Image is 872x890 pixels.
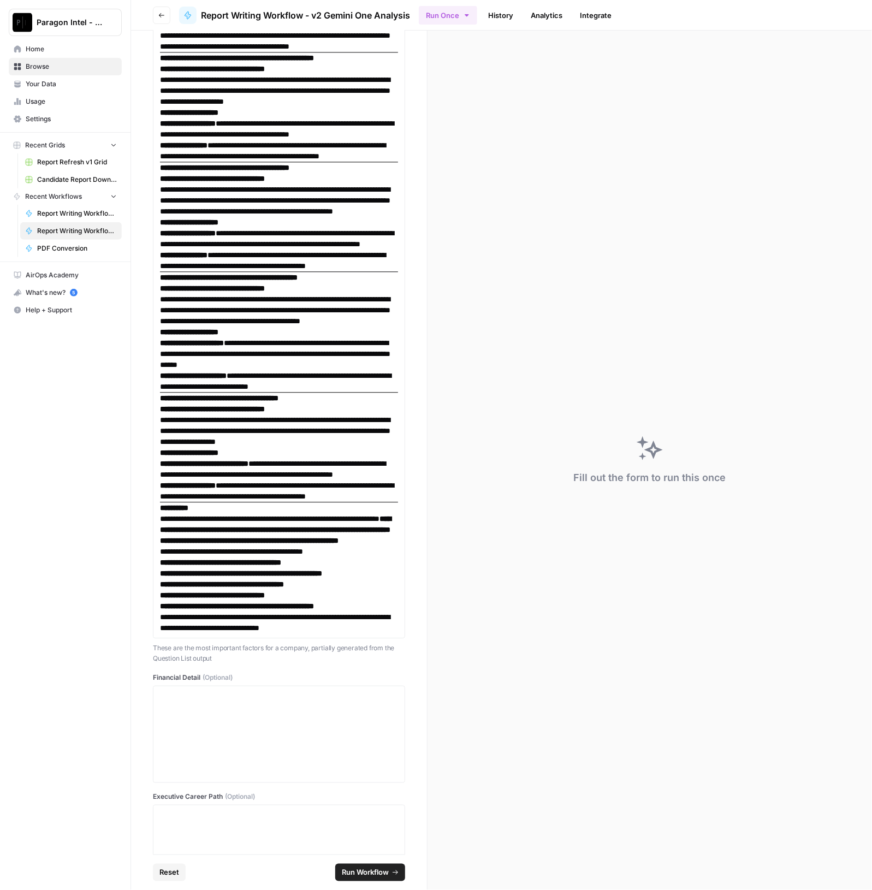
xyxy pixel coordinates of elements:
[573,470,726,485] div: Fill out the form to run this once
[25,192,82,201] span: Recent Workflows
[20,222,122,240] a: Report Writing Workflow - v2 Gemini One Analysis
[153,643,405,664] p: These are the most important factors for a company, partially generated from the Question List ou...
[9,93,122,110] a: Usage
[9,284,121,301] div: What's new?
[20,240,122,257] a: PDF Conversion
[153,864,186,881] button: Reset
[26,62,117,72] span: Browse
[26,79,117,89] span: Your Data
[179,7,410,24] a: Report Writing Workflow - v2 Gemini One Analysis
[72,290,75,295] text: 5
[342,867,389,878] span: Run Workflow
[26,44,117,54] span: Home
[70,289,78,296] a: 5
[9,75,122,93] a: Your Data
[335,864,405,881] button: Run Workflow
[26,114,117,124] span: Settings
[482,7,520,24] a: History
[524,7,569,24] a: Analytics
[26,305,117,315] span: Help + Support
[37,17,103,28] span: Paragon Intel - Bill / Ty / [PERSON_NAME] R&D
[201,9,410,22] span: Report Writing Workflow - v2 Gemini One Analysis
[20,171,122,188] a: Candidate Report Download Sheet
[153,673,405,683] label: Financial Detail
[9,9,122,36] button: Workspace: Paragon Intel - Bill / Ty / Colby R&D
[13,13,32,32] img: Paragon Intel - Bill / Ty / Colby R&D Logo
[203,673,233,683] span: (Optional)
[37,244,117,253] span: PDF Conversion
[9,58,122,75] a: Browse
[9,301,122,319] button: Help + Support
[573,7,618,24] a: Integrate
[37,226,117,236] span: Report Writing Workflow - v2 Gemini One Analysis
[9,284,122,301] button: What's new? 5
[9,110,122,128] a: Settings
[419,6,477,25] button: Run Once
[9,137,122,153] button: Recent Grids
[225,792,255,802] span: (Optional)
[9,40,122,58] a: Home
[20,153,122,171] a: Report Refresh v1 Grid
[37,157,117,167] span: Report Refresh v1 Grid
[25,140,65,150] span: Recent Grids
[37,209,117,218] span: Report Writing Workflow - Gemini 2.5 2025 08 13 DO NOT USE
[9,188,122,205] button: Recent Workflows
[159,867,179,878] span: Reset
[153,792,405,802] label: Executive Career Path
[9,266,122,284] a: AirOps Academy
[37,175,117,185] span: Candidate Report Download Sheet
[26,97,117,106] span: Usage
[20,205,122,222] a: Report Writing Workflow - Gemini 2.5 2025 08 13 DO NOT USE
[26,270,117,280] span: AirOps Academy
